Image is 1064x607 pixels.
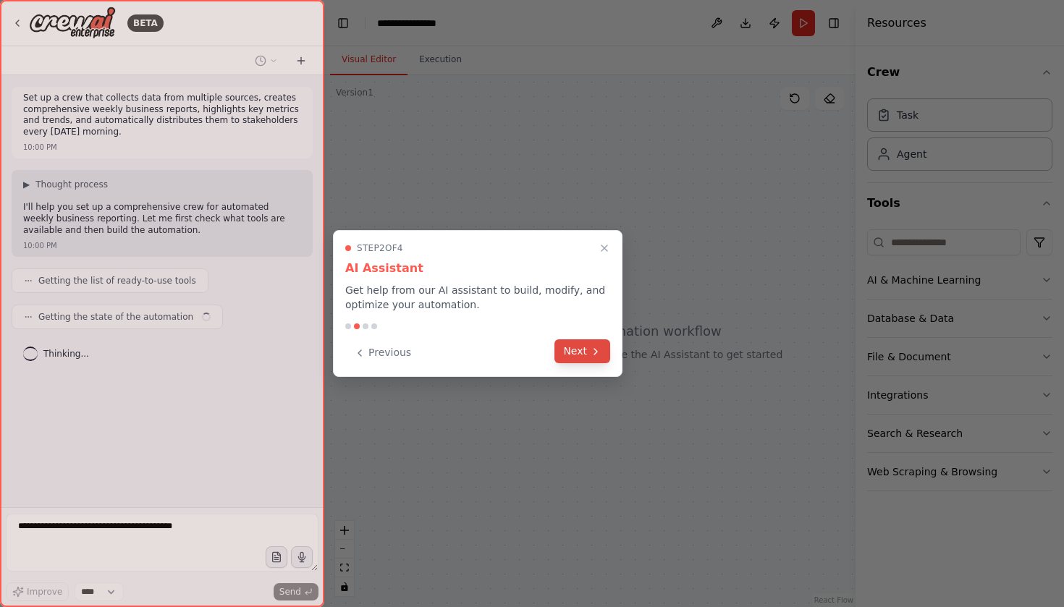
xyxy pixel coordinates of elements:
[333,13,353,33] button: Hide left sidebar
[345,260,610,277] h3: AI Assistant
[596,239,613,257] button: Close walkthrough
[345,341,420,365] button: Previous
[345,283,610,312] p: Get help from our AI assistant to build, modify, and optimize your automation.
[357,242,403,254] span: Step 2 of 4
[554,339,610,363] button: Next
